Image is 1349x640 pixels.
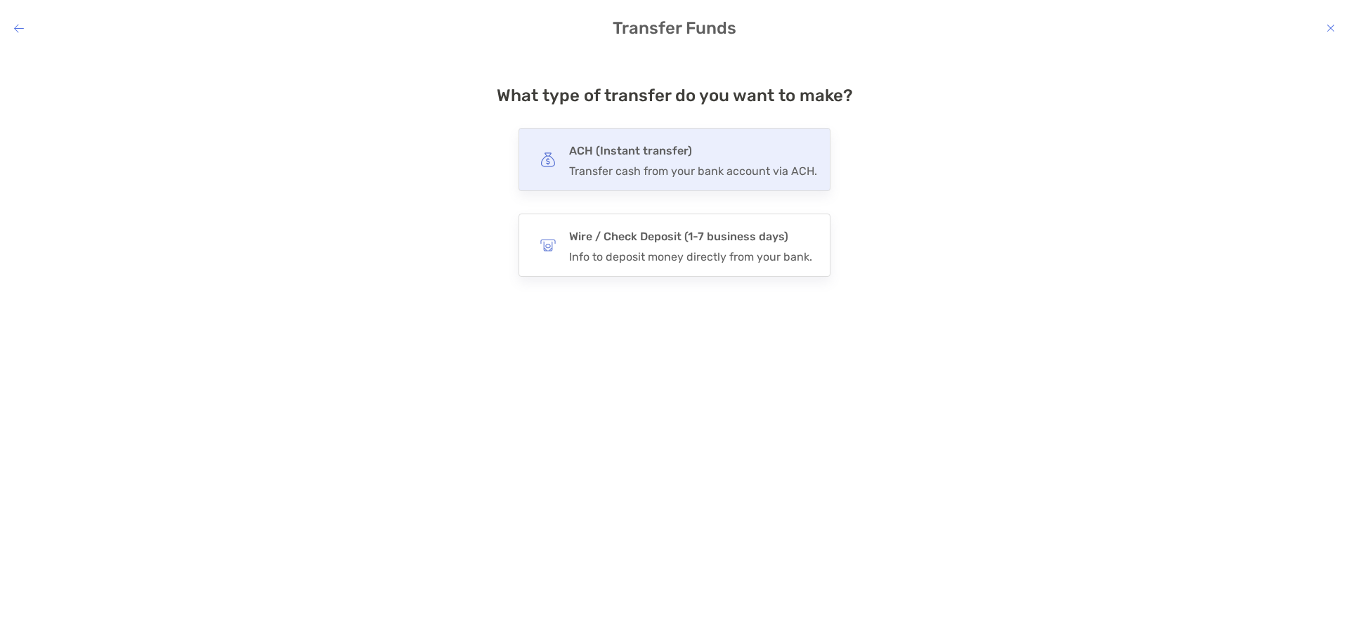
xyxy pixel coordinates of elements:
[569,227,812,247] h4: Wire / Check Deposit (1-7 business days)
[540,237,556,253] img: button icon
[497,86,853,105] h4: What type of transfer do you want to make?
[569,141,817,161] h4: ACH (Instant transfer)
[540,152,556,167] img: button icon
[569,250,812,263] div: Info to deposit money directly from your bank.
[569,164,817,178] div: Transfer cash from your bank account via ACH.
